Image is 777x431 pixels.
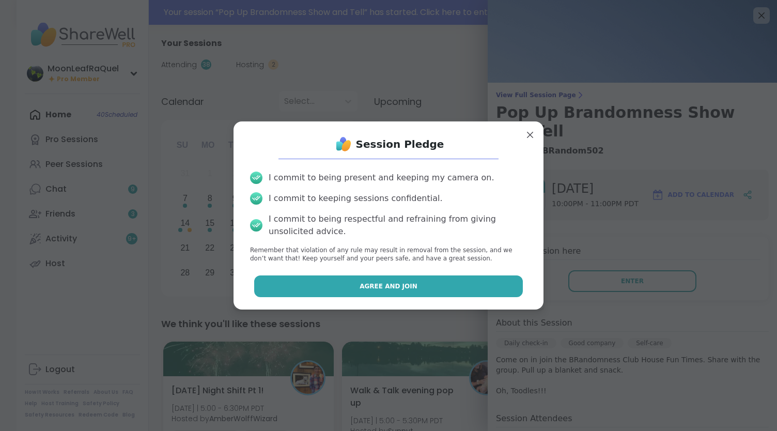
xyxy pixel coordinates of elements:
[356,137,444,151] h1: Session Pledge
[250,246,527,264] p: Remember that violation of any rule may result in removal from the session, and we don’t want tha...
[254,275,523,297] button: Agree and Join
[269,213,527,238] div: I commit to being respectful and refraining from giving unsolicited advice.
[360,282,417,291] span: Agree and Join
[269,192,443,205] div: I commit to keeping sessions confidential.
[269,172,494,184] div: I commit to being present and keeping my camera on.
[333,134,354,155] img: ShareWell Logo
